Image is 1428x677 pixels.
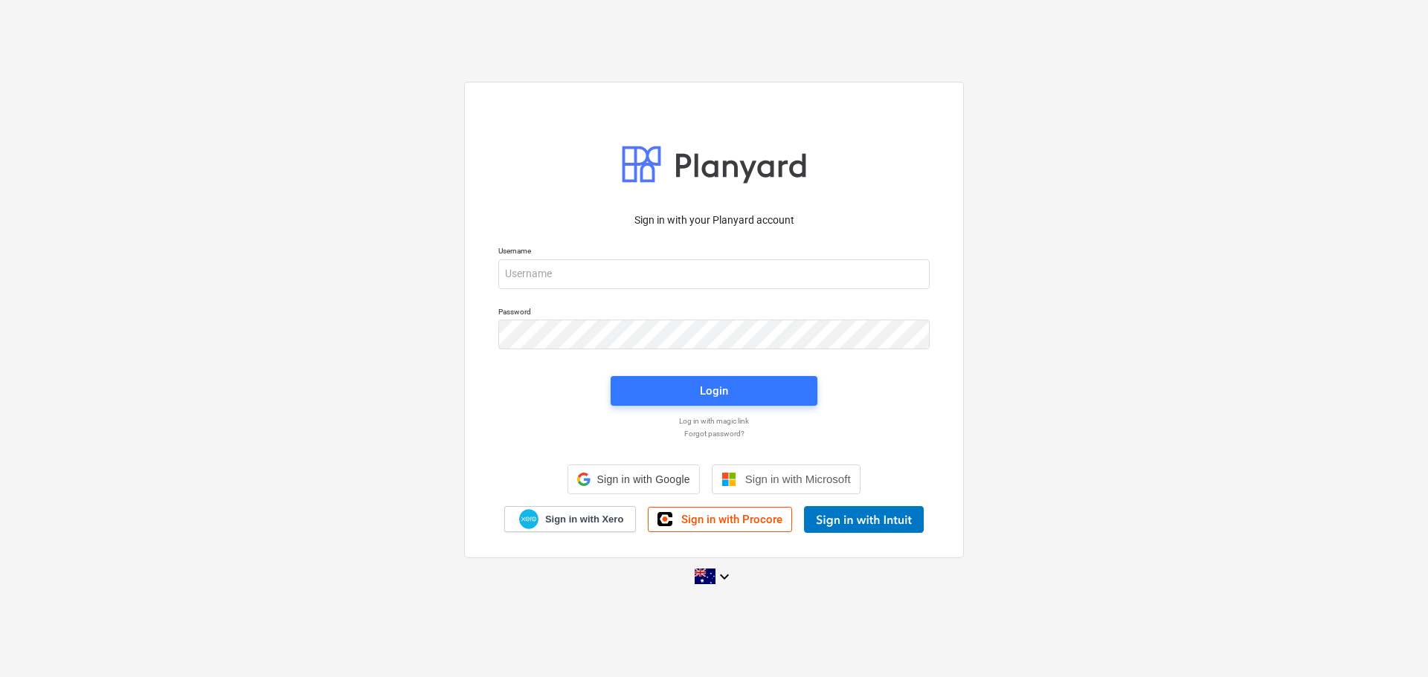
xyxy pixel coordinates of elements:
[745,473,851,485] span: Sign in with Microsoft
[498,213,930,228] p: Sign in with your Planyard account
[498,246,930,259] p: Username
[519,509,538,529] img: Xero logo
[715,568,733,586] i: keyboard_arrow_down
[498,307,930,320] p: Password
[491,429,937,438] a: Forgot password?
[491,416,937,426] a: Log in with magic link
[721,472,736,487] img: Microsoft logo
[504,506,637,532] a: Sign in with Xero
[567,464,699,494] div: Sign in with Google
[648,507,792,532] a: Sign in with Procore
[545,513,623,526] span: Sign in with Xero
[611,376,817,406] button: Login
[700,381,728,401] div: Login
[681,513,782,526] span: Sign in with Procore
[596,473,689,485] span: Sign in with Google
[498,259,930,289] input: Username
